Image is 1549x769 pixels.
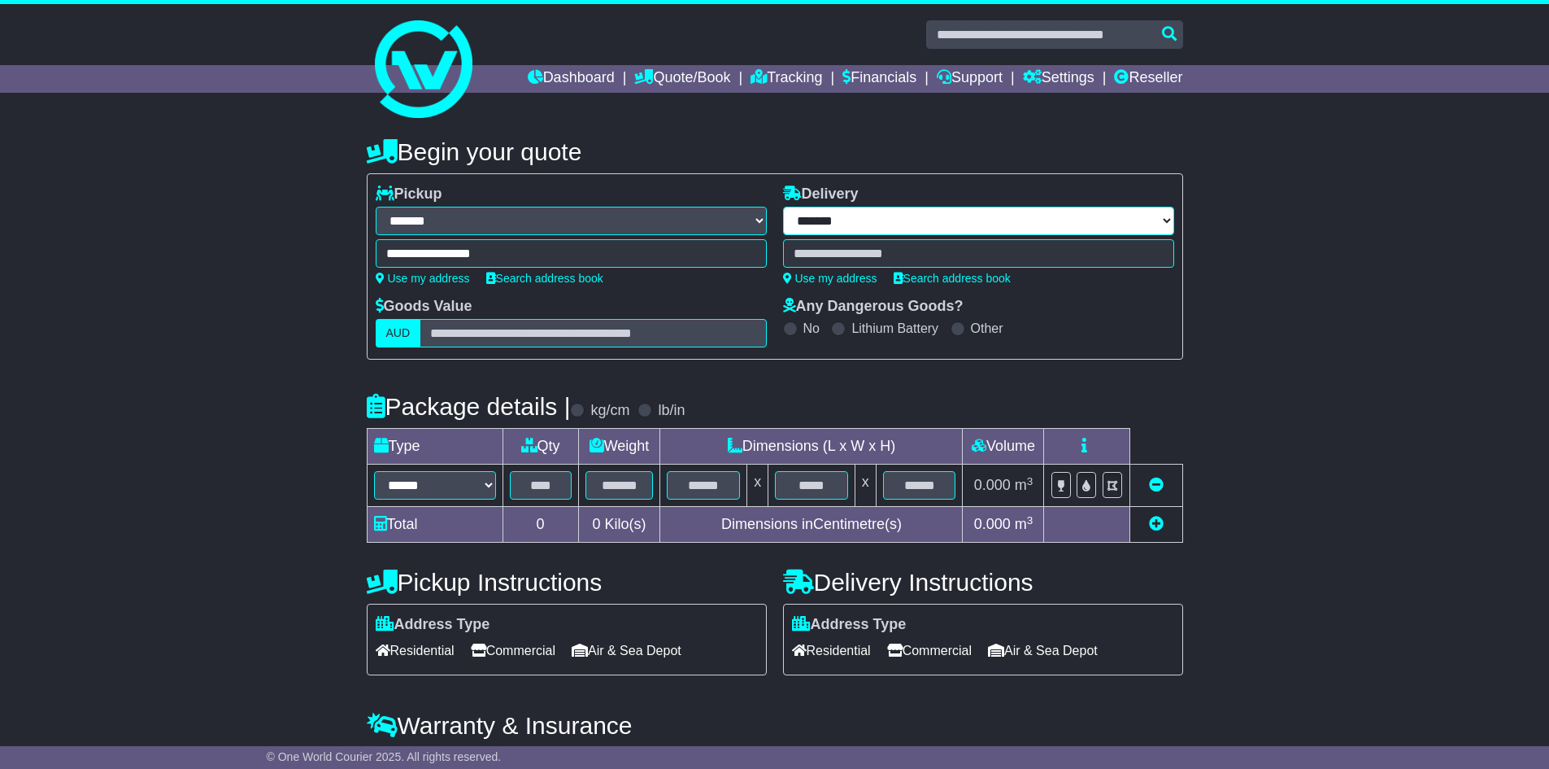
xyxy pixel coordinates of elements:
span: Commercial [471,638,555,663]
a: Search address book [894,272,1011,285]
td: Type [367,429,503,465]
td: Weight [578,429,660,465]
td: 0 [503,507,578,543]
label: No [803,321,820,336]
label: Lithium Battery [851,321,938,336]
a: Support [937,65,1003,93]
a: Tracking [751,65,822,93]
span: m [1015,477,1033,493]
sup: 3 [1027,475,1033,487]
a: Dashboard [528,65,615,93]
span: © One World Courier 2025. All rights reserved. [267,750,502,763]
sup: 3 [1027,514,1033,527]
td: x [747,465,768,507]
a: Quote/Book [634,65,730,93]
a: Search address book [486,272,603,285]
td: Qty [503,429,578,465]
label: Address Type [376,616,490,634]
td: Dimensions (L x W x H) [660,429,963,465]
label: kg/cm [590,402,629,420]
a: Add new item [1149,516,1164,532]
a: Financials [842,65,916,93]
a: Reseller [1114,65,1182,93]
label: Any Dangerous Goods? [783,298,964,316]
label: AUD [376,319,421,347]
label: Pickup [376,186,442,203]
td: Total [367,507,503,543]
span: 0.000 [974,477,1011,493]
td: x [855,465,876,507]
label: Other [971,321,1003,336]
td: Volume [963,429,1044,465]
span: Residential [376,638,455,663]
h4: Begin your quote [367,138,1183,165]
h4: Warranty & Insurance [367,712,1183,739]
span: 0.000 [974,516,1011,532]
span: Commercial [887,638,972,663]
a: Settings [1023,65,1094,93]
a: Use my address [783,272,877,285]
span: Air & Sea Depot [572,638,681,663]
span: Residential [792,638,871,663]
a: Use my address [376,272,470,285]
label: lb/in [658,402,685,420]
h4: Delivery Instructions [783,569,1183,596]
label: Goods Value [376,298,472,316]
td: Dimensions in Centimetre(s) [660,507,963,543]
span: 0 [592,516,600,532]
label: Delivery [783,186,859,203]
td: Kilo(s) [578,507,660,543]
a: Remove this item [1149,477,1164,493]
label: Address Type [792,616,907,634]
h4: Package details | [367,393,571,420]
span: m [1015,516,1033,532]
h4: Pickup Instructions [367,569,767,596]
span: Air & Sea Depot [988,638,1098,663]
